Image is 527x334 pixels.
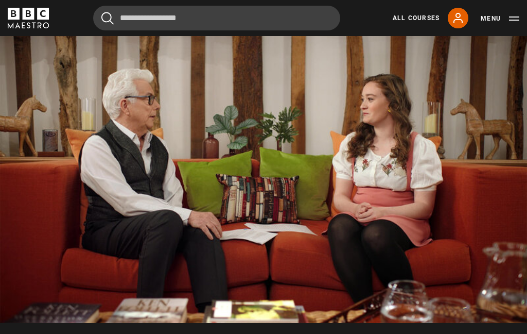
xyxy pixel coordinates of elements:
[393,13,440,23] a: All Courses
[8,8,49,28] svg: BBC Maestro
[93,6,340,30] input: Search
[101,12,114,25] button: Submit the search query
[481,13,519,24] button: Toggle navigation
